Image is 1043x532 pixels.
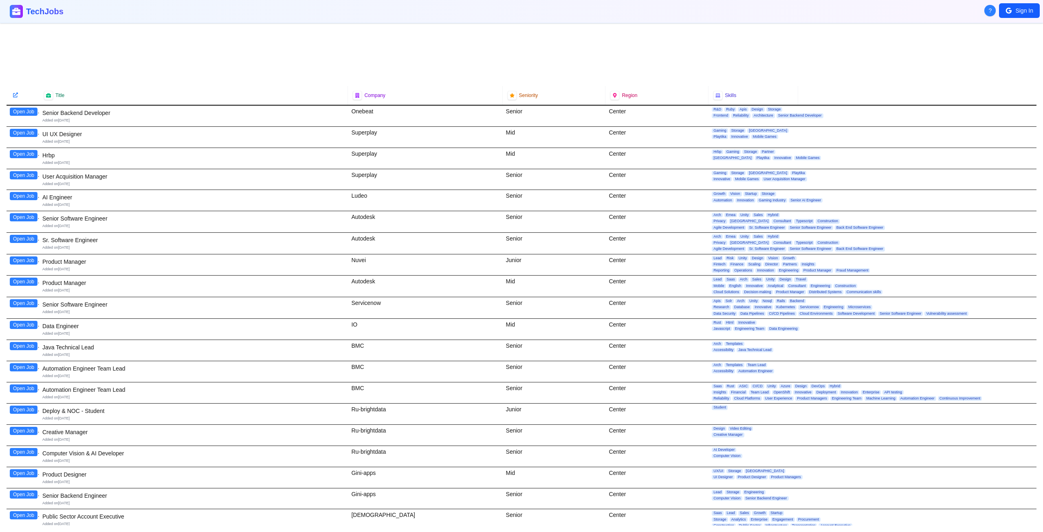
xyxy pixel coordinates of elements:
span: Javascript [712,327,732,331]
div: Center [605,446,709,467]
span: Architecture [752,113,775,118]
div: Center [605,488,709,509]
span: Construction [816,241,840,245]
span: [GEOGRAPHIC_DATA] [729,219,770,223]
div: Mid [503,319,606,340]
div: User Acquisition Manager [42,172,345,181]
div: Added on [DATE] [42,267,345,272]
span: Financial [729,390,747,395]
button: Open Job [10,171,37,179]
span: Continuous Improvement [938,396,982,401]
div: Added on [DATE] [42,181,345,187]
span: Typescript [794,241,814,245]
div: Center [605,233,709,254]
span: Creative Manager [712,433,744,437]
div: Center [605,319,709,340]
span: Unity [766,384,778,389]
span: OpenShift [772,390,792,395]
span: Rails [775,299,787,303]
span: Java Technical Lead [737,348,773,352]
span: Senior Software Engineer [788,225,833,230]
span: Design [712,426,726,431]
div: Nuvei [348,254,502,276]
div: Center [605,404,709,424]
div: Added on [DATE] [42,479,345,485]
span: Servicenow [798,305,821,309]
span: Partners [781,262,799,267]
span: Sales [750,277,763,282]
span: Research [712,305,731,309]
span: Accessibility [712,369,735,373]
button: Open Job [10,342,37,350]
span: Storage [760,192,777,196]
span: Playtika [755,156,771,160]
div: Senior Backend Developer [42,109,345,117]
button: Open Job [10,278,37,286]
button: Open Job [10,469,37,477]
span: Engineering Team [733,327,766,331]
span: Innovation [755,268,776,273]
span: Kubernetes [775,305,797,309]
span: [GEOGRAPHIC_DATA] [744,469,786,473]
span: Automation [712,198,734,203]
span: Lead [712,277,723,282]
span: [GEOGRAPHIC_DATA] [729,241,770,245]
div: Hrbp [42,151,345,159]
span: Consultant [787,284,808,288]
span: Arch [712,342,723,346]
span: Construction [834,284,858,288]
span: Arch [735,299,746,303]
span: Fraud Management [835,268,870,273]
div: Superplay [348,169,502,190]
div: Deploy & NOC - Student [42,407,345,415]
div: Center [605,340,709,361]
div: Mid [503,467,606,488]
div: Center [605,254,709,276]
span: ASIC [737,384,749,389]
span: CI/CD [751,384,764,389]
div: Center [605,106,709,126]
span: Consultant [772,219,792,223]
div: Added on [DATE] [42,373,345,379]
span: Azure [779,384,792,389]
span: Hybrid [766,213,780,217]
div: Data Engineer [42,322,345,330]
div: Onebeat [348,106,502,126]
div: Added on [DATE] [42,395,345,400]
div: Center [605,361,709,382]
span: Company [364,92,385,99]
span: Vulnerability assessment [924,311,968,316]
span: Innovative [712,177,732,181]
span: Title [55,92,64,99]
button: Open Job [10,235,37,243]
span: Accessibility [712,348,735,352]
span: Innovation [735,198,756,203]
span: Storage [730,128,746,133]
span: Typescript [794,219,814,223]
span: Lead [712,256,723,260]
span: Apis [712,299,722,303]
span: Rust [725,384,736,389]
div: Senior [503,425,606,446]
div: Junior [503,404,606,424]
div: Added on [DATE] [42,288,345,293]
div: Center [605,211,709,232]
span: DevOps [810,384,827,389]
div: Center [605,148,709,169]
span: Saas [712,384,724,389]
div: Product Manager [42,279,345,287]
button: Open Job [10,448,37,456]
div: Gini-apps [348,488,502,509]
span: Frontend [712,113,730,118]
span: Gaming [725,150,741,154]
button: Open Job [10,256,37,265]
div: Superplay [348,127,502,148]
div: Superplay [348,148,502,169]
button: Open Job [10,511,37,519]
span: Finance [729,262,745,267]
span: Cloud Platforms [733,396,762,401]
span: Engineering [822,305,845,309]
span: Senior Software Engineer [878,311,923,316]
span: Mobile Games [733,177,760,181]
button: Open Job [10,299,37,307]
